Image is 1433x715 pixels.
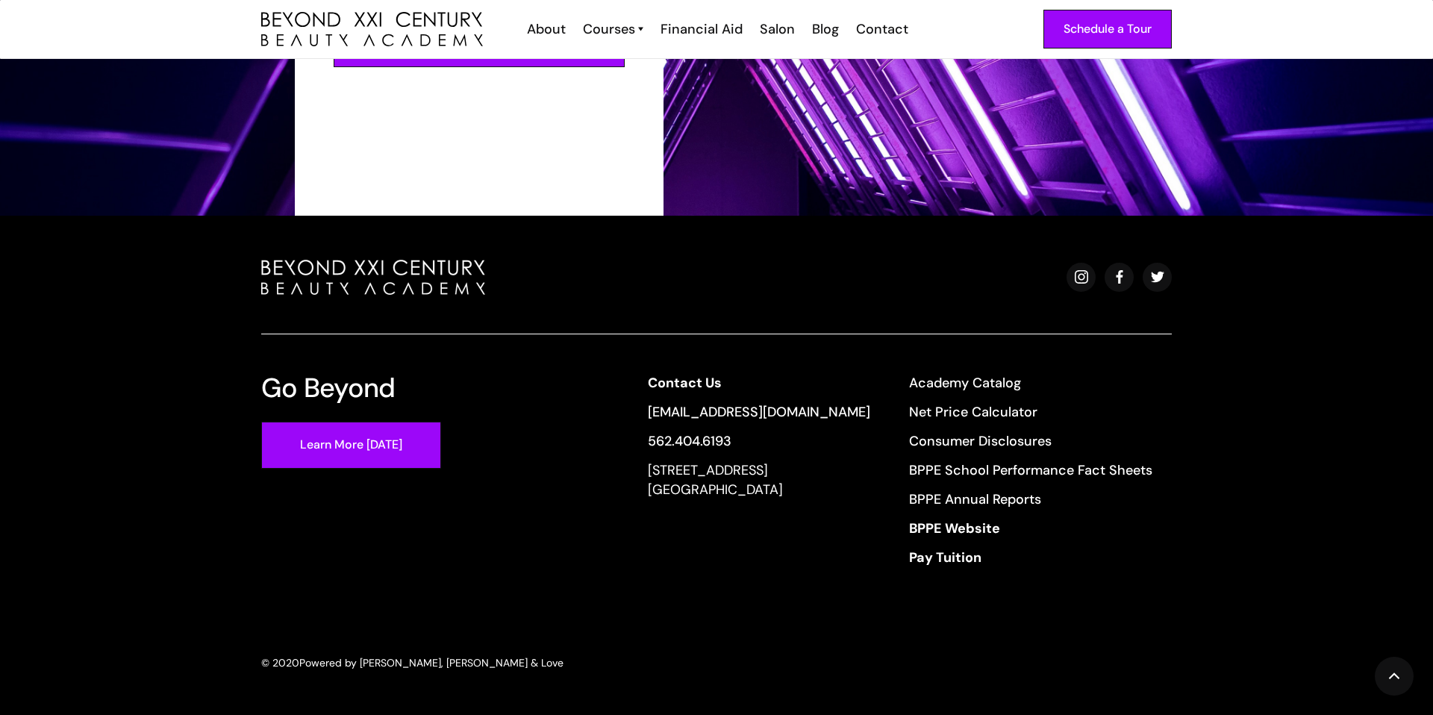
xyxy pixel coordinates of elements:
[812,19,839,39] div: Blog
[583,19,643,39] a: Courses
[261,12,483,47] img: beyond 21st century beauty academy logo
[856,19,908,39] div: Contact
[909,402,1152,422] a: Net Price Calculator
[648,402,870,422] a: [EMAIL_ADDRESS][DOMAIN_NAME]
[648,460,870,499] div: [STREET_ADDRESS] [GEOGRAPHIC_DATA]
[648,374,722,392] strong: Contact Us
[846,19,916,39] a: Contact
[261,12,483,47] a: home
[261,373,396,402] h3: Go Beyond
[909,548,1152,567] a: Pay Tuition
[648,431,870,451] a: 562.404.6193
[909,431,1152,451] a: Consumer Disclosures
[261,422,441,469] a: Learn More [DATE]
[1043,10,1172,49] a: Schedule a Tour
[583,19,635,39] div: Courses
[1064,19,1152,39] div: Schedule a Tour
[909,373,1152,393] a: Academy Catalog
[909,549,981,566] strong: Pay Tuition
[909,519,1152,538] a: BPPE Website
[661,19,743,39] div: Financial Aid
[261,260,485,295] img: beyond beauty logo
[760,19,795,39] div: Salon
[648,373,870,393] a: Contact Us
[750,19,802,39] a: Salon
[527,19,566,39] div: About
[909,460,1152,480] a: BPPE School Performance Fact Sheets
[299,655,563,671] div: Powered by [PERSON_NAME], [PERSON_NAME] & Love
[909,519,1000,537] strong: BPPE Website
[517,19,573,39] a: About
[261,655,299,671] div: © 2020
[909,490,1152,509] a: BPPE Annual Reports
[651,19,750,39] a: Financial Aid
[802,19,846,39] a: Blog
